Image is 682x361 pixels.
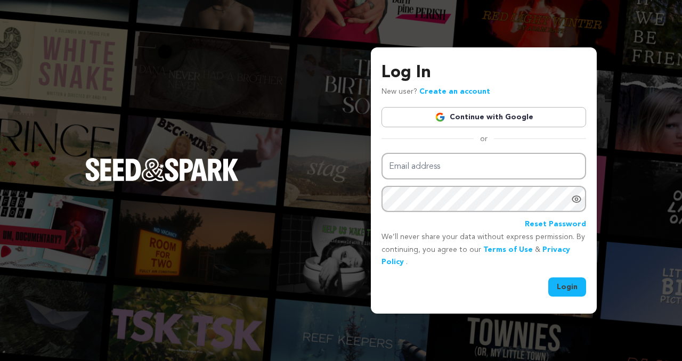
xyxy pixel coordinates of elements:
[85,158,239,182] img: Seed&Spark Logo
[381,107,586,127] a: Continue with Google
[483,246,533,253] a: Terms of Use
[474,134,494,144] span: or
[381,153,586,180] input: Email address
[525,218,586,231] a: Reset Password
[381,231,586,269] p: We’ll never share your data without express permission. By continuing, you agree to our & .
[435,112,445,122] img: Google logo
[548,277,586,297] button: Login
[381,86,490,99] p: New user?
[381,60,586,86] h3: Log In
[571,194,582,204] a: Show password as plain text. Warning: this will display your password on the screen.
[419,88,490,95] a: Create an account
[85,158,239,203] a: Seed&Spark Homepage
